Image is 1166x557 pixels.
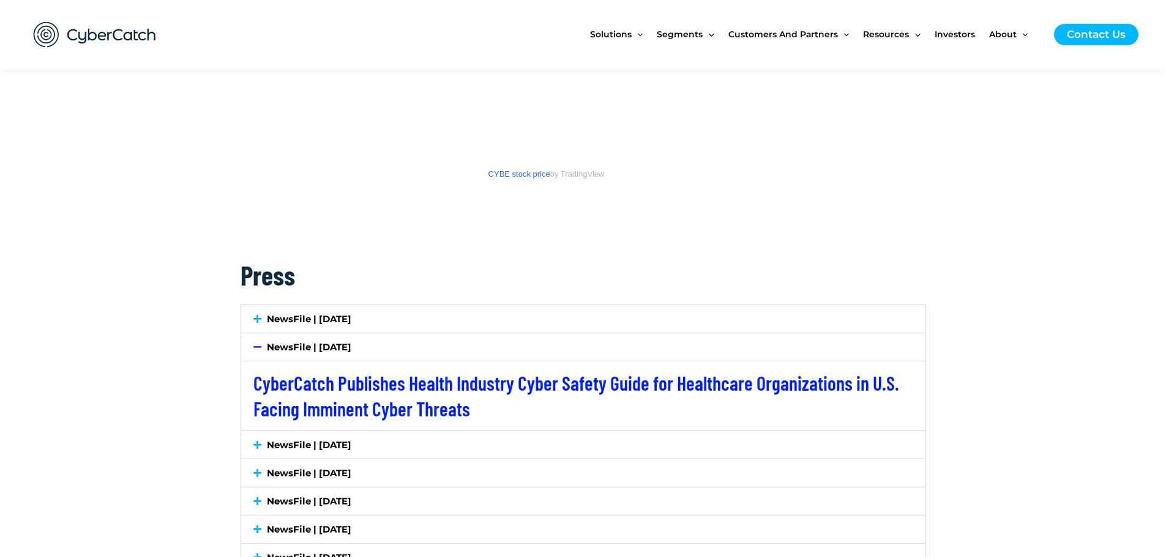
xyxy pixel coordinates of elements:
a: Investors [935,9,989,60]
a: NewsFile | [DATE] [267,467,351,479]
img: CyberCatch [21,9,168,60]
span: Investors [935,9,975,60]
a: NewsFile | [DATE] [267,313,351,325]
div: by TradingView [241,164,853,184]
h2: Press [241,257,926,292]
span: Resources [863,9,909,60]
a: NewsFile | [DATE] [267,523,351,535]
span: Segments [657,9,703,60]
a: Contact Us [1054,24,1138,45]
nav: Site Navigation: New Main Menu [590,9,1042,60]
span: Customers and Partners [728,9,838,60]
span: Menu Toggle [1017,9,1028,60]
span: Menu Toggle [703,9,714,60]
span: Menu Toggle [838,9,849,60]
a: NewsFile | [DATE] [267,341,351,353]
a: NewsFile | [DATE] [267,495,351,507]
a: CYBE stock price [488,169,550,179]
span: Menu Toggle [632,9,643,60]
span: Solutions [590,9,632,60]
a: CyberCatch Publishes Health Industry Cyber Safety Guide for Healthcare Organizations in U.S. Faci... [253,371,899,420]
span: Menu Toggle [909,9,920,60]
span: About [989,9,1017,60]
a: NewsFile | [DATE] [267,439,351,451]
